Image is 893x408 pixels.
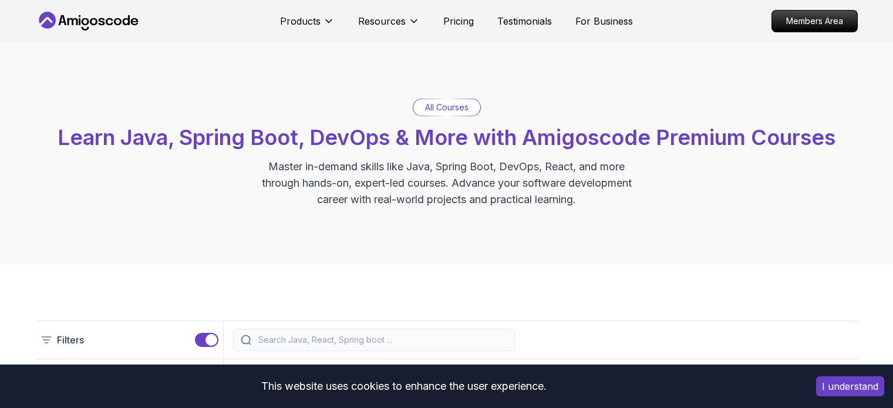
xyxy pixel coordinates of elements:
p: Members Area [772,11,857,32]
div: This website uses cookies to enhance the user experience. [9,373,798,399]
input: Search Java, React, Spring boot ... [256,334,507,346]
button: Products [280,14,335,38]
a: Pricing [443,14,474,28]
a: For Business [575,14,633,28]
p: Products [280,14,321,28]
p: Master in-demand skills like Java, Spring Boot, DevOps, React, and more through hands-on, expert-... [250,159,644,208]
button: Accept cookies [816,376,884,396]
p: All Courses [425,102,469,113]
p: Resources [358,14,406,28]
p: Filters [57,333,84,347]
button: Resources [358,14,420,38]
span: Learn Java, Spring Boot, DevOps & More with Amigoscode Premium Courses [58,124,835,150]
a: Members Area [771,10,858,32]
a: Testimonials [497,14,552,28]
